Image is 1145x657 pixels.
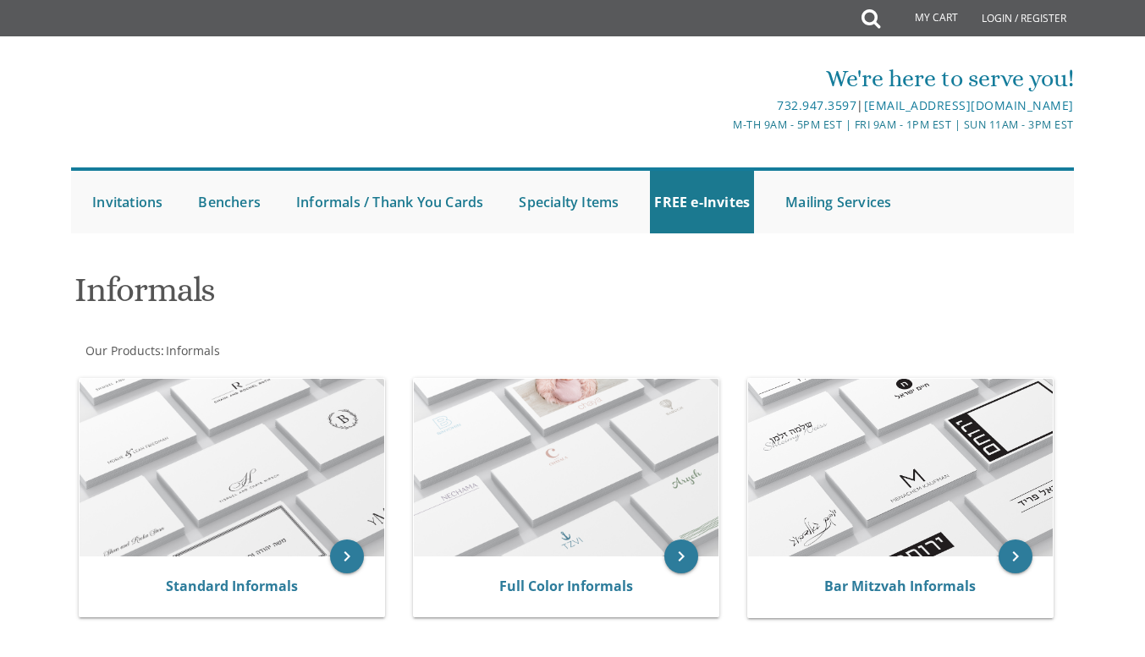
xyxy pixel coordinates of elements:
div: : [71,342,572,359]
img: Bar Mitzvah Informals [748,379,1053,556]
a: Standard Informals [166,577,298,595]
a: Full Color Informals [499,577,633,595]
a: Informals / Thank You Cards [292,171,487,233]
div: | [406,96,1074,116]
h1: Informals [74,271,730,321]
div: We're here to serve you! [406,62,1074,96]
a: Our Products [84,342,161,359]
a: Invitations [88,171,167,233]
a: keyboard_arrow_right [999,539,1032,573]
a: FREE e-Invites [650,171,754,233]
img: Standard Informals [80,379,384,556]
span: Informals [166,342,220,359]
a: keyboard_arrow_right [330,539,364,573]
a: My Cart [878,2,970,36]
a: Informals [164,342,220,359]
a: [EMAIL_ADDRESS][DOMAIN_NAME] [864,97,1074,113]
a: 732.947.3597 [777,97,856,113]
img: Full Color Informals [414,379,718,556]
a: Mailing Services [781,171,895,233]
a: Benchers [194,171,265,233]
a: keyboard_arrow_right [664,539,698,573]
div: M-Th 9am - 5pm EST | Fri 9am - 1pm EST | Sun 11am - 3pm EST [406,116,1074,134]
a: Bar Mitzvah Informals [824,577,976,595]
a: Specialty Items [515,171,623,233]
